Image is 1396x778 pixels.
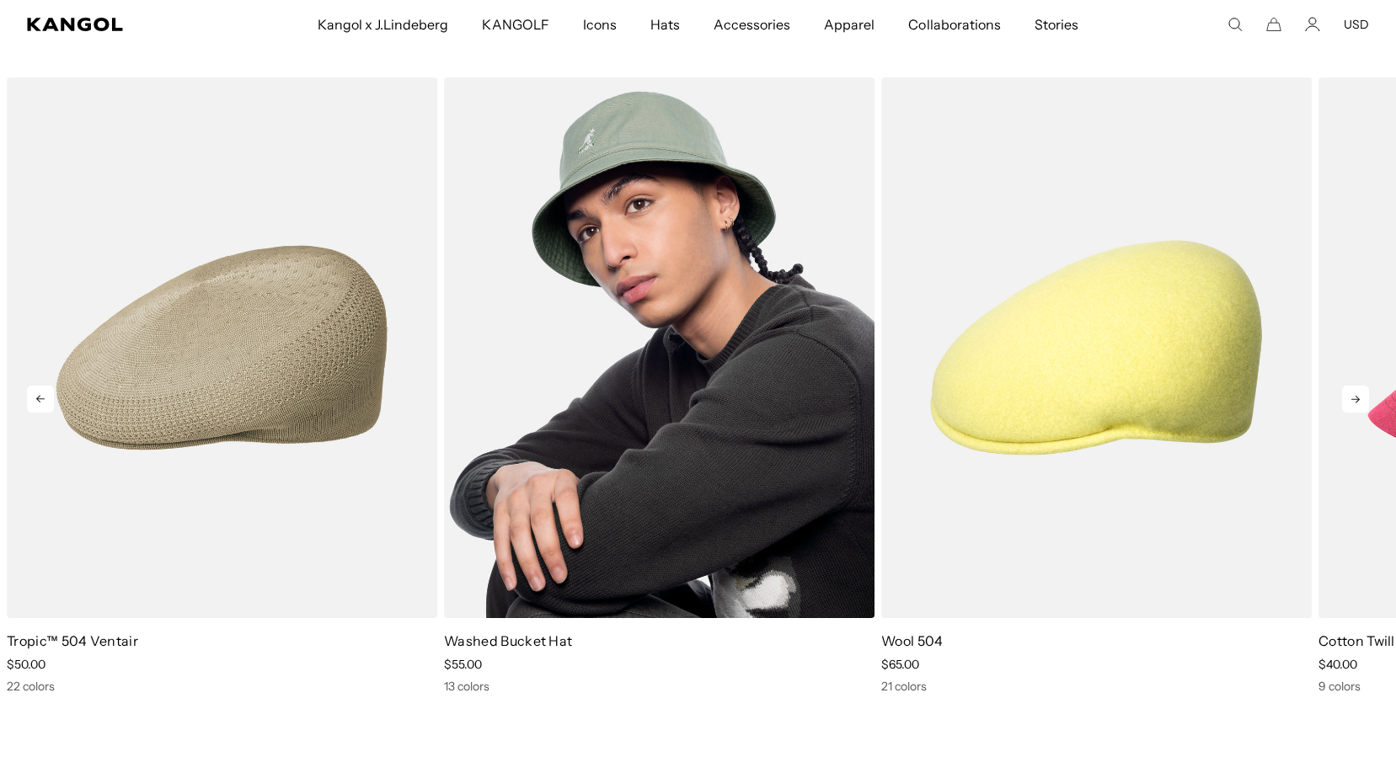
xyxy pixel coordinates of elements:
[881,657,919,672] span: $65.00
[881,632,944,649] a: Wool 504
[881,679,1312,694] div: 21 colors
[881,77,1312,618] img: Wool 504
[444,632,572,649] a: Washed Bucket Hat
[875,77,1312,694] div: 3 of 10
[7,77,437,618] img: Tropic™ 504 Ventair
[444,77,875,618] img: Washed Bucket Hat
[27,18,210,31] a: Kangol
[1266,17,1281,32] button: Cart
[437,77,875,694] div: 2 of 10
[7,657,45,672] span: $50.00
[444,679,875,694] div: 13 colors
[1344,17,1369,32] button: USD
[1318,657,1357,672] span: $40.00
[7,632,138,649] a: Tropic™ 504 Ventair
[7,679,437,694] div: 22 colors
[1305,17,1320,32] a: Account
[1228,17,1243,32] summary: Search here
[444,657,482,672] span: $55.00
